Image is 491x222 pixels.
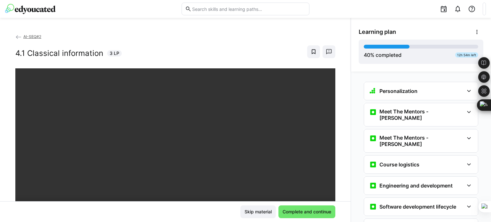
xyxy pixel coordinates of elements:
h2: 4.1 Classical information [15,49,103,58]
span: Skip material [244,209,273,215]
h3: Meet The Mentors - [PERSON_NAME] [379,134,464,147]
span: Learning plan [359,28,396,35]
div: % completed [364,51,401,59]
a: AI-SEQ#2 [15,34,41,39]
span: 40 [364,52,370,58]
input: Search skills and learning paths… [191,6,306,12]
button: Skip material [240,205,276,218]
h3: Course logistics [379,161,419,168]
h3: Software development lifecycle [379,203,456,210]
h3: Meet The Mentors - [PERSON_NAME] [379,108,464,121]
h3: Engineering and development [379,182,453,189]
span: Complete and continue [282,209,332,215]
button: Complete and continue [278,205,335,218]
h3: Personalization [379,88,417,94]
span: 3 LP [110,50,119,57]
div: 12h 54m left [455,52,478,57]
span: AI-SEQ#2 [23,34,41,39]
